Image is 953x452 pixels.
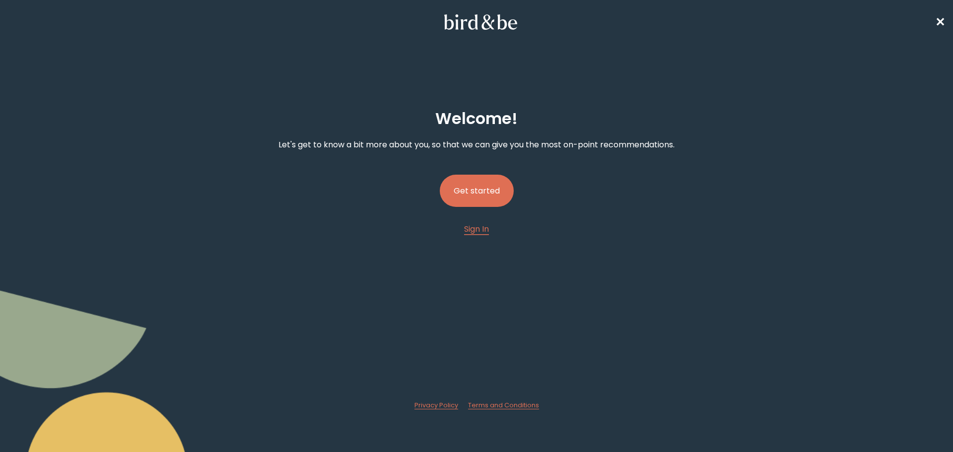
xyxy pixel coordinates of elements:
[278,138,675,151] p: Let's get to know a bit more about you, so that we can give you the most on-point recommendations.
[468,401,539,410] a: Terms and Conditions
[464,223,489,235] a: Sign In
[935,13,945,31] a: ✕
[440,159,514,223] a: Get started
[414,401,458,410] a: Privacy Policy
[935,14,945,30] span: ✕
[440,175,514,207] button: Get started
[435,107,518,130] h2: Welcome !
[903,405,943,442] iframe: Gorgias live chat messenger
